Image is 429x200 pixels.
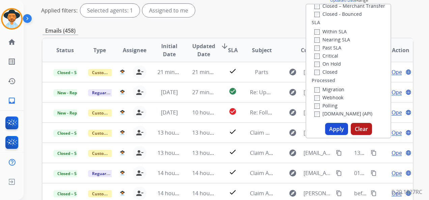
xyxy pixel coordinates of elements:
mat-icon: language [405,130,411,136]
span: [EMAIL_ADDRESS][DOMAIN_NAME] [304,88,332,96]
mat-icon: explore [289,169,297,177]
input: Critical [314,54,320,59]
mat-icon: person_remove [136,108,144,116]
input: [DOMAIN_NAME] (API) [314,111,320,117]
mat-icon: history [8,77,16,85]
label: Closed [314,69,338,75]
span: Claim Approved [250,190,290,197]
img: agent-avatar [120,191,125,196]
span: Open [392,129,405,137]
span: Customer [301,46,327,54]
span: [EMAIL_ADDRESS][DOMAIN_NAME] [304,68,332,76]
mat-icon: arrow_downward [221,42,229,50]
span: [EMAIL_ADDRESS][DOMAIN_NAME] [304,108,332,116]
span: New - Reply [53,89,84,96]
span: Closed – Solved [53,150,91,157]
label: Critical [314,53,338,59]
span: Customer Support [88,69,132,76]
mat-icon: person_remove [136,169,144,177]
mat-icon: check [229,168,237,176]
label: Polling [314,102,338,109]
span: Claim Denied [250,129,284,136]
label: Past SLA [314,44,341,51]
mat-icon: explore [289,68,297,76]
mat-icon: content_copy [371,190,377,196]
input: Migration [314,87,320,93]
mat-icon: explore [289,88,297,96]
span: Closed – Solved [53,69,91,76]
label: Nearing SLA [314,36,350,43]
span: Closed – Solved [53,130,91,137]
span: Customer Support [88,109,132,116]
p: 0.20.1027RC [392,188,422,196]
span: Claim Approved [250,149,290,157]
span: Assignee [123,46,146,54]
mat-icon: language [405,69,411,75]
mat-icon: language [405,89,411,95]
label: Processed [312,77,335,84]
mat-icon: check [229,67,237,75]
span: Customer Support [88,190,132,197]
span: 14 hours ago [158,169,191,177]
input: Within SLA [314,29,320,35]
img: avatar [2,9,21,28]
span: 13 hours ago [192,149,226,157]
input: Closed [314,70,320,75]
button: Apply [325,123,348,135]
img: agent-avatar [120,110,125,115]
span: Claim Approved [250,169,290,177]
span: Type [93,46,106,54]
img: agent-avatar [120,171,125,176]
span: 14 hours ago [192,190,226,197]
mat-icon: content_copy [371,170,377,176]
span: Subject [252,46,272,54]
span: Open [392,169,405,177]
mat-icon: explore [289,129,297,137]
span: Open [392,149,405,157]
img: agent-avatar [120,130,125,135]
img: agent-avatar [120,70,125,75]
mat-icon: person_remove [136,129,144,137]
mat-icon: list_alt [8,58,16,66]
mat-icon: content_copy [336,190,342,196]
span: New - Reply [53,109,84,116]
mat-icon: content_copy [336,150,342,156]
span: SLA [228,46,238,54]
label: [DOMAIN_NAME] (API) [314,110,372,117]
mat-icon: person_remove [136,149,144,157]
span: 21 minutes ago [192,68,231,76]
button: Clear [351,123,372,135]
mat-icon: explore [289,149,297,157]
mat-icon: person_remove [136,88,144,96]
span: Open [392,108,405,116]
span: Updated Date [192,42,215,58]
span: 14 hours ago [192,169,226,177]
input: Nearing SLA [314,37,320,43]
label: Closed - Bounced [314,11,362,17]
span: Customer Support [88,150,132,157]
span: Status [56,46,74,54]
label: Within SLA [314,28,347,35]
img: agent-avatar [120,90,125,95]
input: Polling [314,103,320,109]
th: Action [378,38,413,62]
label: Migration [314,86,344,93]
span: 10 hours ago [192,109,226,116]
img: agent-avatar [120,151,125,156]
span: 21 minutes ago [158,68,197,76]
mat-icon: check [229,128,237,136]
span: Re: Follow-up on repair [250,109,309,116]
span: Open [392,68,405,76]
mat-icon: content_copy [336,170,342,176]
span: [DATE] [161,109,178,116]
span: [DATE] [161,89,178,96]
div: Assigned to me [142,4,195,17]
span: Parts [255,68,268,76]
input: On Hold [314,62,320,67]
mat-icon: explore [289,189,297,197]
span: [EMAIL_ADDRESS][DOMAIN_NAME] [304,169,332,177]
input: Past SLA [314,45,320,51]
label: Webhook [314,94,343,101]
mat-icon: language [405,150,411,156]
mat-icon: language [405,109,411,115]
